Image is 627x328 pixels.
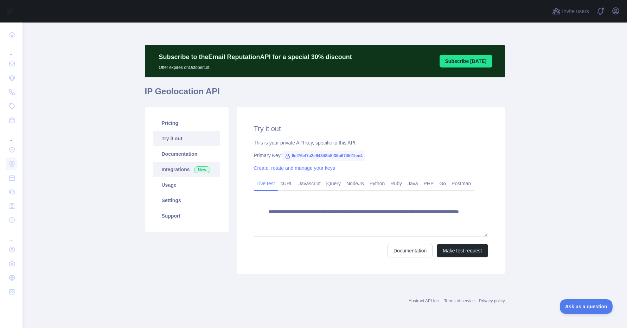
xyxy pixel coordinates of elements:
a: Ruby [388,178,405,189]
a: Python [367,178,388,189]
div: ... [6,228,17,242]
a: Support [153,208,220,224]
span: 6ef76ef7a2e94348b8f35b6745f1fee4 [282,150,366,161]
a: Create, rotate and manage your keys [254,165,335,171]
button: Make test request [437,244,488,257]
a: jQuery [324,178,344,189]
iframe: Toggle Customer Support [560,299,613,314]
a: Terms of service [444,298,475,303]
button: Subscribe [DATE] [440,55,492,67]
p: Subscribe to the Email Reputation API for a special 30 % discount [159,52,352,62]
div: This is your private API key, specific to this API. [254,139,488,146]
a: cURL [278,178,296,189]
a: Settings [153,193,220,208]
a: Try it out [153,131,220,146]
a: Abstract API Inc. [409,298,440,303]
button: Invite users [551,6,590,17]
a: Privacy policy [479,298,505,303]
a: Pricing [153,115,220,131]
a: Documentation [153,146,220,162]
a: Documentation [388,244,433,257]
a: Javascript [296,178,324,189]
a: Java [405,178,421,189]
a: Postman [449,178,474,189]
a: Live test [254,178,278,189]
a: Usage [153,177,220,193]
div: Primary Key: [254,152,488,159]
h2: Try it out [254,124,488,134]
p: Offer expires on October 1st. [159,62,352,70]
a: NodeJS [344,178,367,189]
a: Integrations New [153,162,220,177]
span: Invite users [562,7,589,15]
div: ... [6,128,17,142]
h1: IP Geolocation API [145,86,505,103]
span: New [194,166,210,173]
div: ... [6,42,17,56]
a: PHP [421,178,437,189]
a: Go [436,178,449,189]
